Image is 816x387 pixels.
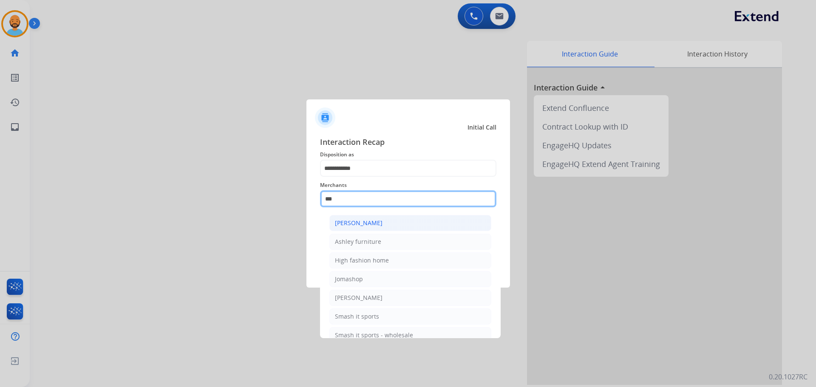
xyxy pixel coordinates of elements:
span: Merchants [320,180,496,190]
div: Ashley furniture [335,237,381,246]
div: [PERSON_NAME] [335,294,382,302]
span: Interaction Recap [320,136,496,150]
img: contactIcon [315,107,335,128]
div: Smash it sports - wholesale [335,331,413,339]
span: Disposition as [320,150,496,160]
div: High fashion home [335,256,389,265]
span: Initial Call [467,123,496,132]
div: Jomashop [335,275,363,283]
div: Smash it sports [335,312,379,321]
div: [PERSON_NAME] [335,219,382,227]
p: 0.20.1027RC [769,372,807,382]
